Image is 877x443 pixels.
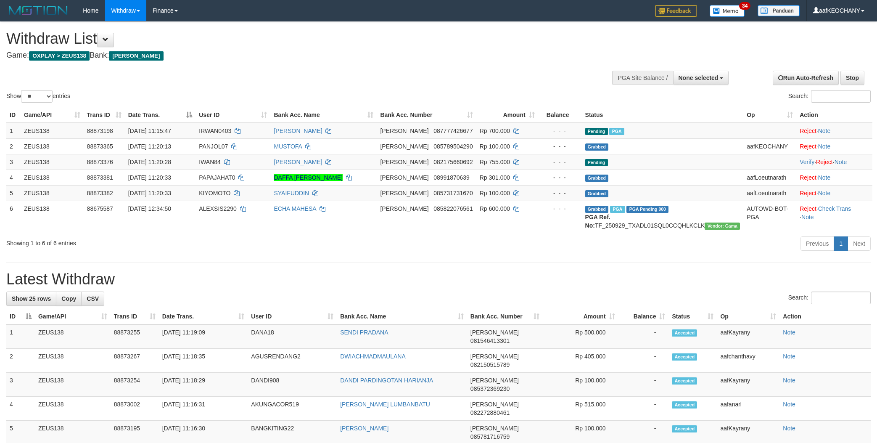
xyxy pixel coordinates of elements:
[380,174,428,181] span: [PERSON_NAME]
[29,51,90,61] span: OXPLAY > ZEUS138
[87,127,113,134] span: 88873198
[470,425,519,432] span: [PERSON_NAME]
[109,51,163,61] span: [PERSON_NAME]
[582,201,744,233] td: TF_250929_TXADL01SQL0CCQHLKCLK
[626,206,668,213] span: PGA Pending
[618,324,669,349] td: -
[672,425,697,432] span: Accepted
[199,174,235,181] span: PAPAJAHAT0
[800,174,816,181] a: Reject
[480,159,510,165] span: Rp 755.000
[199,127,231,134] span: IRWAN0403
[796,185,872,201] td: ·
[618,373,669,397] td: -
[811,292,871,304] input: Search:
[87,295,99,302] span: CSV
[35,349,111,373] td: ZEUS138
[128,190,171,196] span: [DATE] 11:20:33
[818,205,851,212] a: Check Trans
[195,107,270,123] th: User ID: activate to sort column ascending
[717,349,779,373] td: aafchanthavy
[6,51,576,60] h4: Game: Bank:
[21,170,84,185] td: ZEUS138
[585,128,608,135] span: Pending
[480,143,510,150] span: Rp 100.000
[796,154,872,170] td: · ·
[470,377,519,384] span: [PERSON_NAME]
[274,205,316,212] a: ECHA MAHESA
[6,309,35,324] th: ID: activate to sort column descending
[796,123,872,139] td: ·
[35,373,111,397] td: ZEUS138
[796,138,872,154] td: ·
[87,143,113,150] span: 88873365
[543,349,618,373] td: Rp 405,000
[542,204,579,213] div: - - -
[543,397,618,421] td: Rp 515,000
[128,127,171,134] span: [DATE] 11:15:47
[835,159,847,165] a: Note
[679,74,719,81] span: None selected
[6,236,359,247] div: Showing 1 to 6 of 6 entries
[618,349,669,373] td: -
[480,190,510,196] span: Rp 100.000
[6,373,35,397] td: 3
[542,189,579,197] div: - - -
[35,397,111,421] td: ZEUS138
[585,190,609,197] span: Grabbed
[717,324,779,349] td: aafKayrany
[672,377,697,385] span: Accepted
[21,138,84,154] td: ZEUS138
[672,329,697,337] span: Accepted
[6,397,35,421] td: 4
[81,292,104,306] a: CSV
[248,373,337,397] td: DANDI908
[6,138,21,154] td: 2
[668,309,717,324] th: Status: activate to sort column ascending
[87,190,113,196] span: 88873382
[159,373,248,397] td: [DATE] 11:18:29
[717,397,779,421] td: aafanarl
[783,329,795,336] a: Note
[274,127,322,134] a: [PERSON_NAME]
[6,349,35,373] td: 2
[800,205,816,212] a: Reject
[433,159,473,165] span: Copy 082175660692 to clipboard
[380,190,428,196] span: [PERSON_NAME]
[773,71,839,85] a: Run Auto-Refresh
[380,143,428,150] span: [PERSON_NAME]
[655,5,697,17] img: Feedback.jpg
[585,206,609,213] span: Grabbed
[274,143,302,150] a: MUSTOFA
[380,127,428,134] span: [PERSON_NAME]
[6,170,21,185] td: 4
[6,4,70,17] img: MOTION_logo.png
[470,433,510,440] span: Copy 085781716759 to clipboard
[672,401,697,409] span: Accepted
[340,377,433,384] a: DANDI PARDINGOTAN HARIANJA
[800,159,814,165] a: Verify
[433,205,473,212] span: Copy 085822076561 to clipboard
[470,401,519,408] span: [PERSON_NAME]
[800,127,816,134] a: Reject
[248,349,337,373] td: AGUSRENDANG2
[796,107,872,123] th: Action
[743,201,796,233] td: AUTOWD-BOT-PGA
[585,159,608,166] span: Pending
[21,154,84,170] td: ZEUS138
[6,271,871,288] h1: Latest Withdraw
[159,324,248,349] td: [DATE] 11:19:09
[35,324,111,349] td: ZEUS138
[743,185,796,201] td: aafLoeutnarath
[470,337,510,344] span: Copy 081546413301 to clipboard
[612,71,673,85] div: PGA Site Balance /
[6,154,21,170] td: 3
[433,174,470,181] span: Copy 08991870639 to clipboard
[340,401,430,408] a: [PERSON_NAME] LUMBANBATU
[56,292,82,306] a: Copy
[340,353,406,360] a: DWIACHMADMAULANA
[476,107,538,123] th: Amount: activate to sort column ascending
[340,425,388,432] a: [PERSON_NAME]
[801,214,814,220] a: Note
[248,324,337,349] td: DANA18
